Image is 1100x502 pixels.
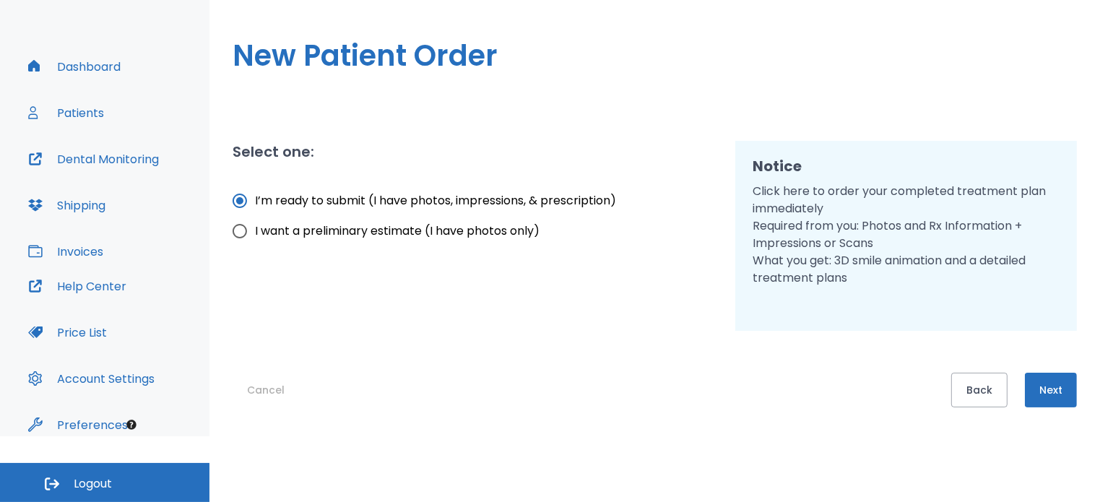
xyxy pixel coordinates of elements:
span: Logout [74,476,112,492]
button: Invoices [20,234,112,269]
div: Tooltip anchor [125,418,138,431]
p: Click here to order your completed treatment plan immediately Required from you: Photos and Rx In... [753,183,1060,287]
span: I want a preliminary estimate (I have photos only) [255,222,540,240]
button: Preferences [20,407,137,442]
button: Account Settings [20,361,163,396]
button: Shipping [20,188,114,222]
span: I’m ready to submit (I have photos, impressions, & prescription) [255,192,616,209]
button: Help Center [20,269,135,303]
button: Back [951,373,1008,407]
button: Price List [20,315,116,350]
h2: Notice [753,155,1060,177]
button: Patients [20,95,113,130]
button: Dashboard [20,49,129,84]
h2: Select one: [233,141,314,163]
button: Cancel [233,373,299,407]
button: Next [1025,373,1077,407]
h1: New Patient Order [233,34,1077,77]
button: Dental Monitoring [20,142,168,176]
